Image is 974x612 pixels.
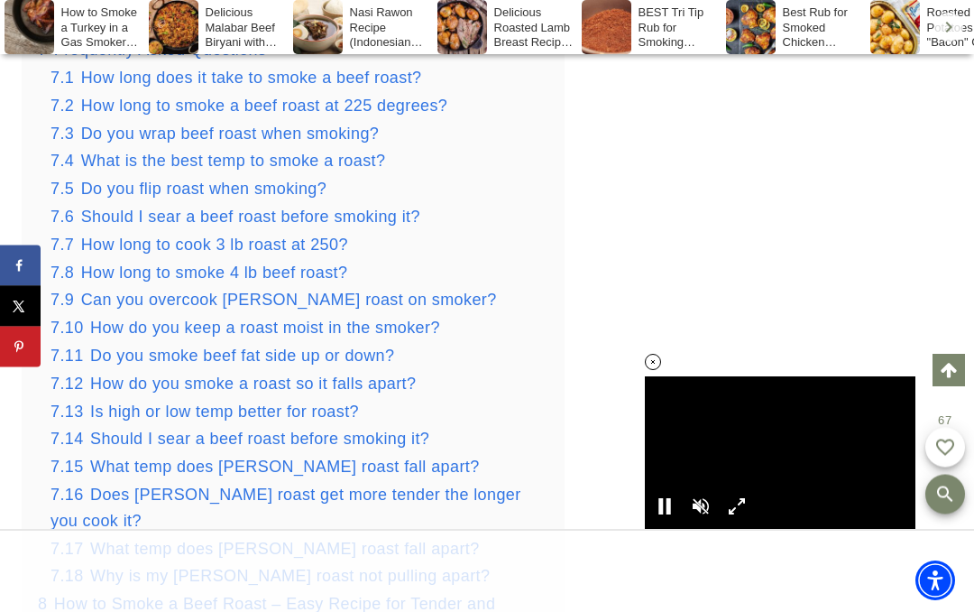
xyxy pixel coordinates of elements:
a: 7.12 How do you smoke a roast so it falls apart? [51,375,416,393]
div: Accessibility Menu [915,561,955,600]
span: Should I sear a beef roast before smoking it? [81,208,420,226]
span: Do you flip roast when smoking? [81,180,327,198]
span: How long to cook 3 lb roast at 250? [81,236,348,254]
span: Can you overcook [PERSON_NAME] roast on smoker? [81,291,497,309]
iframe: Advertisement [645,376,915,529]
span: 7.7 [51,236,74,254]
a: 7.14 Should I sear a beef roast before smoking it? [51,430,429,448]
span: Do you smoke beef fat side up or down? [90,347,394,365]
a: 7.1 How long does it take to smoke a beef roast? [51,69,421,87]
a: 7.3 Do you wrap beef roast when smoking? [51,125,379,143]
span: 7.3 [51,125,74,143]
span: Does [PERSON_NAME] roast get more tender the longer you cook it? [51,486,521,530]
span: 7.13 [51,403,84,421]
span: 7.9 [51,291,74,309]
a: 7.6 Should I sear a beef roast before smoking it? [51,208,420,226]
iframe: Advertisement [50,531,924,612]
a: 7.15 What temp does [PERSON_NAME] roast fall apart? [51,458,480,476]
span: How do you keep a roast moist in the smoker? [90,319,440,337]
span: Should I sear a beef roast before smoking it? [90,430,429,448]
span: How do you smoke a roast so it falls apart? [90,375,416,393]
a: Scroll to top [933,354,965,386]
span: 7.11 [51,347,84,365]
a: 7.8 How long to smoke 4 lb beef roast? [51,264,347,282]
span: 7.14 [51,430,84,448]
span: 7.6 [51,208,74,226]
span: Is high or low temp better for roast? [90,403,359,421]
a: 7.2 How long to smoke a beef roast at 225 degrees? [51,97,447,115]
a: 7.5 Do you flip roast when smoking? [51,180,326,198]
span: How long does it take to smoke a beef roast? [81,69,422,87]
span: 7.16 [51,486,84,504]
a: 7.10 How do you keep a roast moist in the smoker? [51,319,440,337]
a: 7.4 What is the best temp to smoke a roast? [51,152,385,170]
span: 7.4 [51,152,74,170]
span: 7.5 [51,180,74,198]
span: 7.12 [51,375,84,393]
span: What temp does [PERSON_NAME] roast fall apart? [90,458,480,476]
span: 7.2 [51,97,74,115]
span: 7.15 [51,458,84,476]
span: How long to smoke 4 lb beef roast? [81,264,348,282]
a: 7.9 Can you overcook [PERSON_NAME] roast on smoker? [51,291,497,309]
a: 7.16 Does [PERSON_NAME] roast get more tender the longer you cook it? [51,486,521,530]
span: What is the best temp to smoke a roast? [81,152,386,170]
span: 7.8 [51,264,74,282]
span: Do you wrap beef roast when smoking? [81,125,380,143]
a: 7.7 How long to cook 3 lb roast at 250? [51,236,348,254]
span: 7.1 [51,69,74,87]
span: 7.10 [51,319,84,337]
iframe: Advertisement [655,90,925,316]
span: How long to smoke a beef roast at 225 degrees? [81,97,448,115]
a: 7.13 Is high or low temp better for roast? [51,403,359,421]
a: 7.11 Do you smoke beef fat side up or down? [51,347,394,365]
